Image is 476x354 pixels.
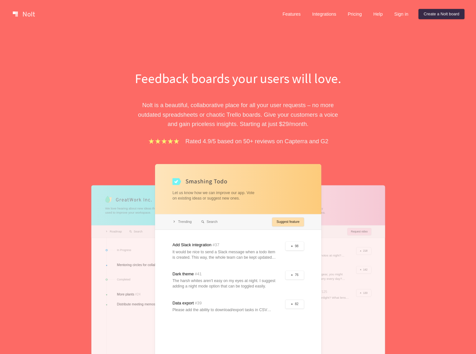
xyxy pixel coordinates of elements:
a: Create a Nolt board [418,9,464,19]
p: Nolt is a beautiful, collaborative place for all your user requests – no more outdated spreadshee... [128,100,348,129]
img: stars.b067e34983.png [148,138,180,145]
a: Features [277,9,306,19]
a: Sign in [389,9,413,19]
a: Help [368,9,388,19]
a: Integrations [307,9,341,19]
p: Rated 4.9/5 based on 50+ reviews on Capterra and G2 [185,137,328,146]
a: Pricing [343,9,367,19]
h1: Feedback boards your users will love. [128,69,348,88]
